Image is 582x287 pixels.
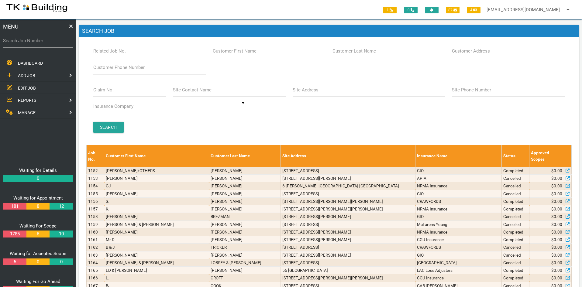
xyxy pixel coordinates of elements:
[50,231,73,237] a: 10
[281,197,415,205] td: [STREET_ADDRESS][PERSON_NAME][PERSON_NAME]
[209,197,281,205] td: [PERSON_NAME]
[26,203,50,210] a: 8
[551,206,562,212] span: $0.00
[551,214,562,220] span: $0.00
[104,190,209,197] td: [PERSON_NAME]
[87,251,104,259] td: 1163
[87,205,104,213] td: 1157
[3,258,26,265] a: 5
[50,203,73,210] a: 12
[446,7,460,13] span: 87
[87,145,104,167] th: Job No.
[415,190,502,197] td: GIO
[3,203,26,210] a: 181
[551,168,562,174] span: $0.00
[502,267,529,274] td: Completed
[87,175,104,182] td: 1153
[209,182,281,190] td: [PERSON_NAME]
[209,244,281,251] td: TRICKER
[87,236,104,244] td: 1161
[281,236,415,244] td: [STREET_ADDRESS][PERSON_NAME]
[551,244,562,250] span: $0.00
[281,274,415,282] td: [STREET_ADDRESS][PERSON_NAME][PERSON_NAME]
[87,220,104,228] td: 1159
[87,213,104,220] td: 1158
[281,205,415,213] td: [STREET_ADDRESS][PERSON_NAME][PERSON_NAME]
[104,175,209,182] td: [PERSON_NAME]
[415,175,502,182] td: APIA
[87,274,104,282] td: 1166
[209,175,281,182] td: [PERSON_NAME]
[415,267,502,274] td: LAC Loss Adjusters
[104,213,209,220] td: [PERSON_NAME]
[209,259,281,266] td: LOBSEY & [PERSON_NAME]
[26,231,50,237] a: 6
[209,190,281,197] td: [PERSON_NAME]
[87,267,104,274] td: 1165
[415,228,502,236] td: NRMA Insurance
[209,205,281,213] td: [PERSON_NAME]
[3,175,73,182] a: 0
[16,279,60,284] a: Waiting For Go Ahead
[87,182,104,190] td: 1154
[87,197,104,205] td: 1156
[13,195,63,201] a: Waiting for Appointment
[281,182,415,190] td: 6 [PERSON_NAME] [GEOGRAPHIC_DATA] [GEOGRAPHIC_DATA]
[281,145,415,167] th: Site Address
[104,236,209,244] td: Mr D
[551,191,562,197] span: $0.00
[18,110,36,115] span: MANAGE
[209,267,281,274] td: [PERSON_NAME]
[281,259,415,266] td: [STREET_ADDRESS]
[293,87,319,94] label: Site Address
[104,251,209,259] td: [PERSON_NAME]
[281,190,415,197] td: [STREET_ADDRESS]
[564,145,572,167] th: ...
[281,244,415,251] td: [STREET_ADDRESS]
[551,275,562,281] span: $0.00
[104,145,209,167] th: Customer First Name
[551,198,562,204] span: $0.00
[551,267,562,273] span: $0.00
[281,251,415,259] td: [STREET_ADDRESS][PERSON_NAME]
[502,259,529,266] td: Cancelled
[281,267,415,274] td: 56 [GEOGRAPHIC_DATA]
[415,182,502,190] td: NRMA Insurance
[502,167,529,174] td: Completed
[19,223,57,229] a: Waiting For Scope
[529,145,564,167] th: Approved Scopes
[415,251,502,259] td: GIO
[383,7,397,13] span: 1
[551,183,562,189] span: $0.00
[104,197,209,205] td: S.
[87,190,104,197] td: 1155
[551,175,562,181] span: $0.00
[502,182,529,190] td: Cancelled
[18,73,35,78] span: ADD JOB
[467,7,480,13] span: 4
[93,48,126,55] label: Related Job No.
[213,48,257,55] label: Customer First Name
[415,213,502,220] td: GIO
[415,205,502,213] td: NRMA Insurance
[3,37,73,44] label: Search Job Number
[281,228,415,236] td: [STREET_ADDRESS][PERSON_NAME]
[104,205,209,213] td: K.
[404,7,418,13] span: 0
[209,251,281,259] td: [PERSON_NAME]
[502,274,529,282] td: Completed
[6,3,68,13] img: s3file
[551,237,562,243] span: $0.00
[209,167,281,174] td: [PERSON_NAME]
[93,122,124,133] input: Search
[104,244,209,251] td: B & J
[415,145,502,167] th: Insurance Name
[502,220,529,228] td: Cancelled
[104,182,209,190] td: GJ
[26,258,50,265] a: 0
[3,22,19,31] span: MENU
[19,168,57,173] a: Waiting for Details
[415,274,502,282] td: CGU Insurance
[93,87,114,94] label: Claim No.
[332,48,376,55] label: Customer Last Name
